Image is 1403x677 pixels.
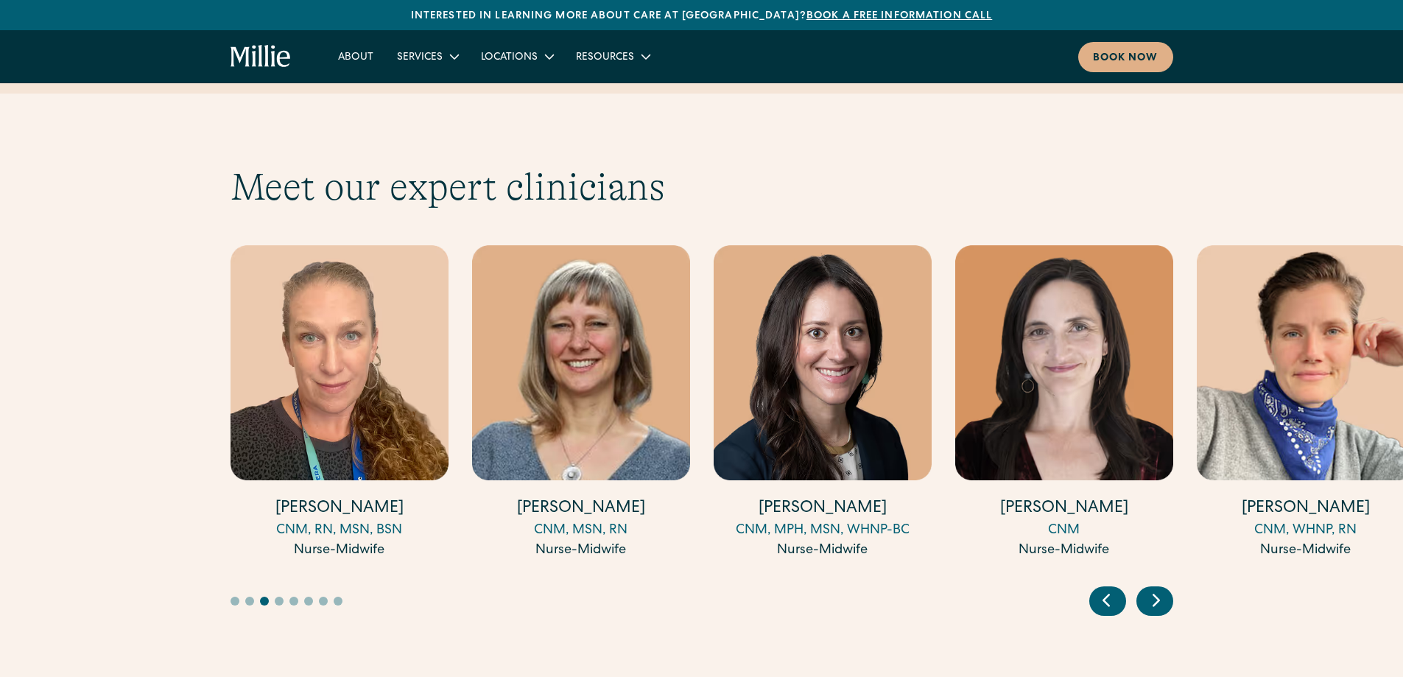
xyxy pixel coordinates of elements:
[955,498,1173,521] h4: [PERSON_NAME]
[1089,586,1126,616] div: Previous slide
[806,11,992,21] a: Book a free information call
[714,521,932,541] div: CNM, MPH, MSN, WHNP-BC
[714,245,932,563] div: 7 / 17
[714,245,932,561] a: [PERSON_NAME]CNM, MPH, MSN, WHNP-BCNurse-Midwife
[231,164,1173,210] h2: Meet our expert clinicians
[564,44,661,69] div: Resources
[472,245,690,561] a: [PERSON_NAME]CNM, MSN, RNNurse-Midwife
[304,597,313,606] button: Go to slide 6
[397,50,443,66] div: Services
[245,597,254,606] button: Go to slide 2
[472,521,690,541] div: CNM, MSN, RN
[275,597,284,606] button: Go to slide 4
[472,245,690,563] div: 6 / 17
[955,521,1173,541] div: CNM
[472,541,690,561] div: Nurse-Midwife
[955,245,1173,561] a: [PERSON_NAME]CNMNurse-Midwife
[231,245,449,561] a: [PERSON_NAME]CNM, RN, MSN, BSNNurse-Midwife
[326,44,385,69] a: About
[1093,51,1158,66] div: Book now
[576,50,634,66] div: Resources
[231,45,292,69] a: home
[472,498,690,521] h4: [PERSON_NAME]
[260,597,269,606] button: Go to slide 3
[231,245,449,563] div: 5 / 17
[1136,586,1173,616] div: Next slide
[231,541,449,561] div: Nurse-Midwife
[714,541,932,561] div: Nurse-Midwife
[231,597,239,606] button: Go to slide 1
[1078,42,1173,72] a: Book now
[955,245,1173,563] div: 8 / 17
[289,597,298,606] button: Go to slide 5
[955,541,1173,561] div: Nurse-Midwife
[334,597,342,606] button: Go to slide 8
[481,50,538,66] div: Locations
[385,44,469,69] div: Services
[714,498,932,521] h4: [PERSON_NAME]
[231,498,449,521] h4: [PERSON_NAME]
[231,521,449,541] div: CNM, RN, MSN, BSN
[319,597,328,606] button: Go to slide 7
[469,44,564,69] div: Locations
